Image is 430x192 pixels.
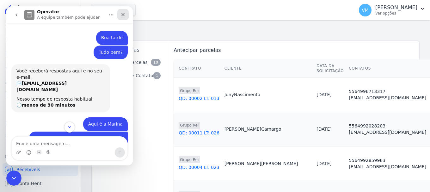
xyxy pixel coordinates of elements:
span: Grupo Rei [179,122,200,129]
div: Tudo bem? [92,43,116,49]
div: Aqui é a Marina [82,115,116,121]
button: Selecionador de GIF [30,144,35,149]
div: Operator diz… [5,58,121,111]
div: QD: 00011 LT: 026 [179,130,219,136]
a: Negativação [3,130,78,143]
a: Conta Hent [3,177,78,190]
a: Crédito [3,116,78,129]
span: 10 [151,59,161,66]
div: QD: 00004 LT: 023 [179,164,219,170]
b: menos de 30 minutos [15,96,69,101]
div: Vyviane diz… [5,39,121,58]
a: Parcelas [3,47,78,59]
button: Scroll to bottom [58,115,69,126]
button: Início [99,3,111,15]
a: Visão Geral [3,19,78,32]
a: Clientes [3,75,78,87]
div: Você receberá respostas aqui e no seu e-mail: ✉️ [10,62,99,86]
button: Grupo Rei [91,4,136,16]
h2: Tarefas [91,25,420,37]
span: 1 [153,72,161,79]
div: [PERSON_NAME] [PERSON_NAME] [224,160,311,167]
a: Lotes [3,61,78,73]
span: Conta Hent [16,180,41,187]
span: VM [362,8,369,12]
div: Vyviane diz… [5,25,121,39]
button: Enviar uma mensagem [108,141,119,151]
button: Upload do anexo [10,144,15,149]
a: Recebíveis [3,163,78,176]
b: [EMAIL_ADDRESS][DOMAIN_NAME] [10,74,60,86]
a: Transferências [3,102,78,115]
div: Tudo bem? [87,39,121,53]
th: Data da Solicitação [314,59,346,77]
td: [DATE] [314,77,346,112]
div: Boa tarde [90,25,121,39]
a: Minha Carteira [3,89,78,101]
th: Cliente [222,59,314,77]
div: QD: 00002 LT: 013 [179,95,219,102]
div: Boa tarde [95,28,116,35]
div: Aqui é a Marina [77,111,121,125]
iframe: Intercom live chat [6,6,133,165]
div: Vyviane diz… [5,111,121,126]
span: Recebíveis [16,166,40,173]
p: A equipe também pode ajudar [31,8,93,14]
div: Plataformas [5,153,76,161]
th: Contrato [174,59,222,77]
p: Ver opções [375,11,417,16]
p: [PERSON_NAME] [375,4,417,11]
span: Grupo Rei [179,156,200,163]
div: Juny Nascimento [224,91,311,98]
a: Contratos [3,33,78,46]
button: VM [PERSON_NAME] Ver opções [354,1,430,19]
iframe: Intercom live chat [6,170,21,186]
div: [PERSON_NAME] Camargo [224,126,311,132]
td: [DATE] [314,146,346,181]
div: Faz por favor um boleto sem desconto pra mim [28,129,116,141]
button: Selecionador de Emoji [20,144,25,149]
div: Nosso tempo de resposta habitual 🕒 [10,90,99,102]
div: Fechar [111,3,122,14]
textarea: Envie uma mensagem... [5,130,121,141]
div: Você receberá respostas aqui e no seu e-mail:✉️[EMAIL_ADDRESS][DOMAIN_NAME]Nosso tempo de respost... [5,58,104,106]
span: Grupo Rei [179,87,200,94]
td: [DATE] [314,112,346,146]
button: Start recording [40,144,45,149]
